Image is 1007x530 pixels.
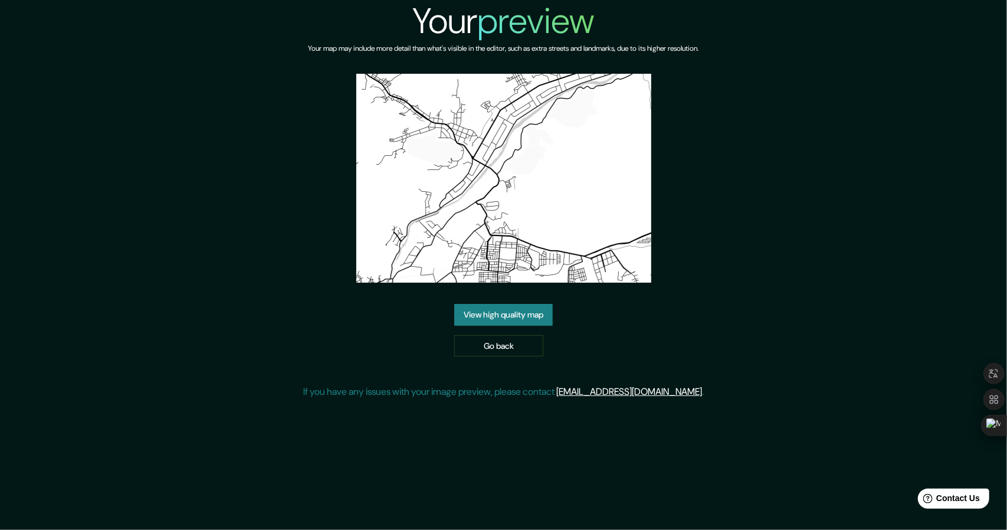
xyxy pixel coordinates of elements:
[454,304,553,326] a: View high quality map
[454,335,543,357] a: Go back
[356,74,651,283] img: created-map-preview
[556,385,702,398] a: [EMAIL_ADDRESS][DOMAIN_NAME]
[309,42,699,55] h6: Your map may include more detail than what's visible in the editor, such as extra streets and lan...
[902,484,994,517] iframe: Help widget launcher
[303,385,704,399] p: If you have any issues with your image preview, please contact .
